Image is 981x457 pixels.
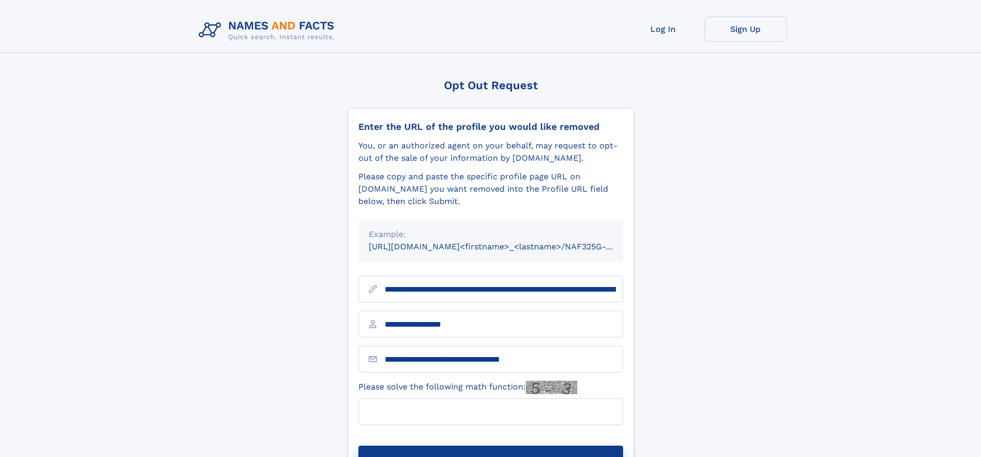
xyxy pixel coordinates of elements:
[704,16,787,42] a: Sign Up
[369,242,643,251] small: [URL][DOMAIN_NAME]<firstname>_<lastname>/NAF325G-xxxxxxxx
[358,381,577,394] label: Please solve the following math function:
[622,16,704,42] a: Log In
[348,79,634,92] div: Opt Out Request
[369,228,613,241] div: Example:
[358,140,623,164] div: You, or an authorized agent on your behalf, may request to opt-out of the sale of your informatio...
[358,121,623,132] div: Enter the URL of the profile you would like removed
[195,16,343,44] img: Logo Names and Facts
[358,171,623,208] div: Please copy and paste the specific profile page URL on [DOMAIN_NAME] you want removed into the Pr...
